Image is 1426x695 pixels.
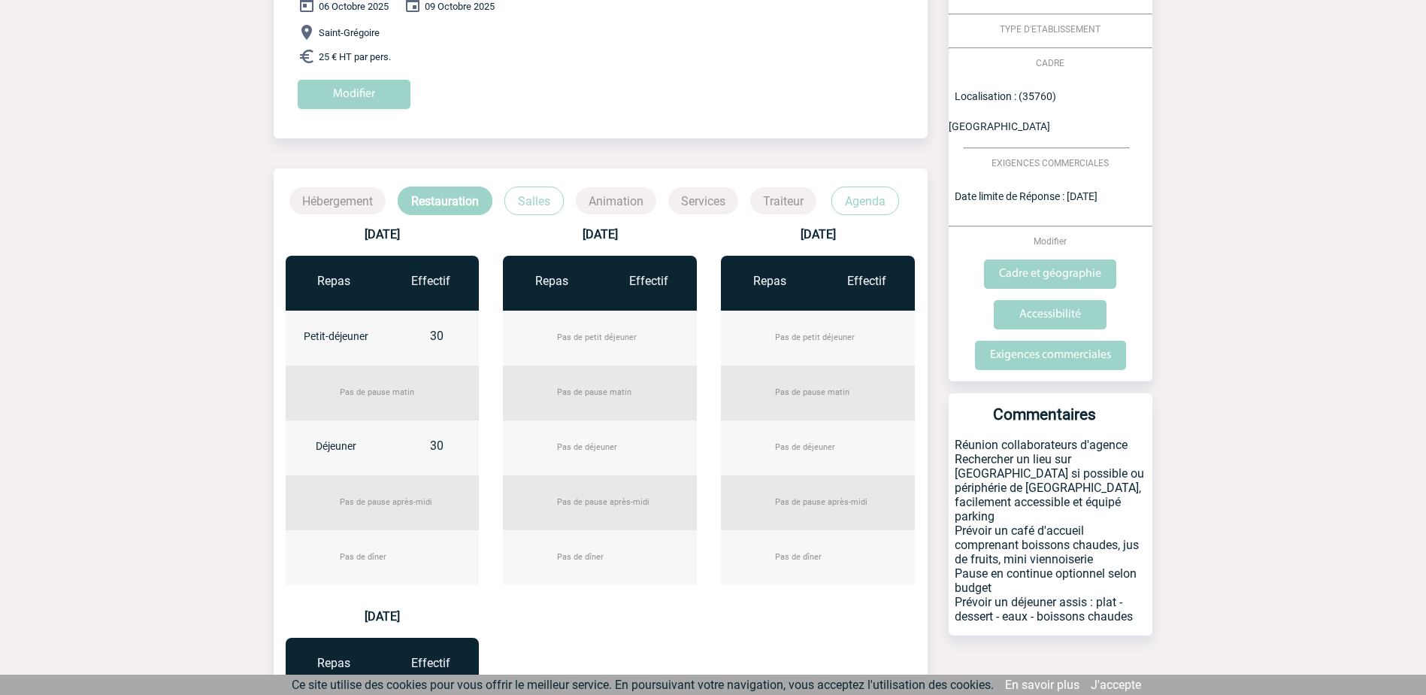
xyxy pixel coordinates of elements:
[775,387,849,397] span: Pas de pause matin
[949,90,1056,132] span: Localisation : (35760) [GEOGRAPHIC_DATA]
[818,274,915,288] div: Effectif
[382,274,479,288] div: Effectif
[340,497,432,507] span: Pas de pause après-midi
[949,438,1152,636] p: Réunion collaborateurs d'agence Rechercher un lieu sur [GEOGRAPHIC_DATA] si possible ou périphéri...
[382,656,479,670] div: Effectif
[319,27,380,38] span: Saint-Grégoire
[992,158,1109,168] span: EXIGENCES COMMERCIALES
[750,187,816,214] p: Traiteur
[1036,58,1064,68] span: CADRE
[955,190,1098,202] span: Date limite de Réponse : [DATE]
[801,227,836,241] b: [DATE]
[1091,678,1141,692] a: J'accepte
[775,332,855,342] span: Pas de petit déjeuner
[721,274,818,288] div: Repas
[289,187,386,214] p: Hébergement
[557,387,631,397] span: Pas de pause matin
[1034,236,1067,247] span: Modifier
[557,497,649,507] span: Pas de pause après-midi
[955,405,1134,438] h3: Commentaires
[425,1,495,12] span: 09 Octobre 2025
[292,678,994,692] span: Ce site utilise des cookies pour vous offrir le meilleur service. En poursuivant votre navigation...
[557,442,617,452] span: Pas de déjeuner
[398,187,492,215] p: Restauration
[775,552,822,562] span: Pas de dîner
[319,1,389,12] span: 06 Octobre 2025
[1000,24,1101,35] span: TYPE D'ETABLISSEMENT
[304,330,368,342] span: Petit-déjeuner
[576,187,656,214] p: Animation
[316,440,356,452] span: Déjeuner
[430,439,444,453] span: 30
[668,187,738,214] p: Services
[975,341,1126,370] input: Exigences commerciales
[775,442,835,452] span: Pas de déjeuner
[994,300,1107,329] input: Accessibilité
[340,552,386,562] span: Pas de dîner
[557,552,604,562] span: Pas de dîner
[430,329,444,343] span: 30
[984,259,1116,289] input: Cadre et géographie
[319,51,391,62] span: 25 € HT par pers.
[1005,678,1079,692] a: En savoir plus
[504,187,564,215] p: Salles
[831,187,899,215] p: Agenda
[365,609,400,624] b: [DATE]
[365,227,400,241] b: [DATE]
[600,274,697,288] div: Effectif
[775,497,867,507] span: Pas de pause après-midi
[557,332,637,342] span: Pas de petit déjeuner
[298,80,410,109] input: Modifier
[583,227,618,241] b: [DATE]
[340,387,414,397] span: Pas de pause matin
[286,274,383,288] div: Repas
[286,656,383,670] div: Repas
[503,274,600,288] div: Repas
